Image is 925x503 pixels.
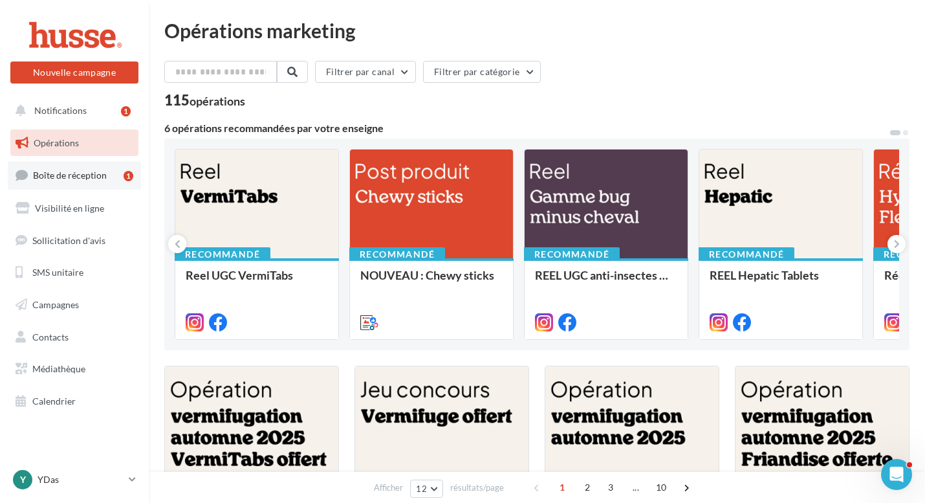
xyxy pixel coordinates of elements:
button: 12 [410,480,443,498]
button: Filtrer par catégorie [423,61,541,83]
a: SMS unitaire [8,259,141,286]
span: 2 [577,477,598,498]
div: Recommandé [524,247,620,262]
button: Nouvelle campagne [10,61,138,84]
span: Opérations [34,137,79,148]
div: Recommandé [699,247,794,262]
span: Campagnes [32,299,79,310]
span: Y [20,473,26,486]
span: ... [626,477,646,498]
div: 6 opérations recommandées par votre enseigne [164,123,889,133]
span: 10 [651,477,672,498]
a: Médiathèque [8,355,141,383]
a: Y YDas [10,467,138,492]
div: 115 [164,93,245,107]
a: Contacts [8,324,141,351]
span: résultats/page [450,482,504,494]
span: Visibilité en ligne [35,203,104,214]
span: Sollicitation d'avis [32,234,105,245]
div: opérations [190,95,245,107]
div: 1 [124,171,133,181]
span: Notifications [34,105,87,116]
iframe: Intercom live chat [881,459,912,490]
button: Notifications 1 [8,97,136,124]
a: Calendrier [8,388,141,415]
a: Visibilité en ligne [8,195,141,222]
span: Calendrier [32,396,76,407]
div: 1 [121,106,131,117]
span: 3 [600,477,621,498]
span: Contacts [32,331,69,342]
button: Filtrer par canal [315,61,416,83]
span: SMS unitaire [32,267,83,278]
span: 12 [416,484,427,494]
div: REEL UGC anti-insectes cheval [535,269,677,295]
span: 1 [552,477,572,498]
div: REEL Hepatic Tablets [710,269,852,295]
div: NOUVEAU : Chewy sticks [360,269,503,295]
a: Opérations [8,129,141,157]
a: Boîte de réception1 [8,161,141,189]
div: Recommandé [349,247,445,262]
span: Boîte de réception [33,170,107,181]
span: Médiathèque [32,363,85,374]
a: Sollicitation d'avis [8,227,141,254]
div: Opérations marketing [164,21,909,40]
span: Afficher [374,482,403,494]
p: YDas [38,473,124,486]
div: Reel UGC VermiTabs [186,269,328,295]
a: Campagnes [8,291,141,319]
div: Recommandé [175,247,270,262]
